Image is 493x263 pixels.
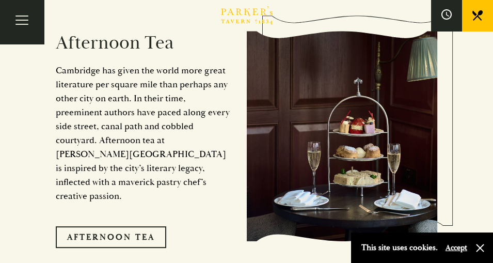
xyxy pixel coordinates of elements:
a: Afternoon Tea [56,226,166,248]
button: Close and accept [475,243,485,253]
button: Accept [446,243,467,253]
p: Cambridge has given the world more great literature per square mile than perhaps any other city o... [56,64,231,203]
h2: Afternoon Tea [56,32,231,55]
p: This site uses cookies. [361,240,438,255]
